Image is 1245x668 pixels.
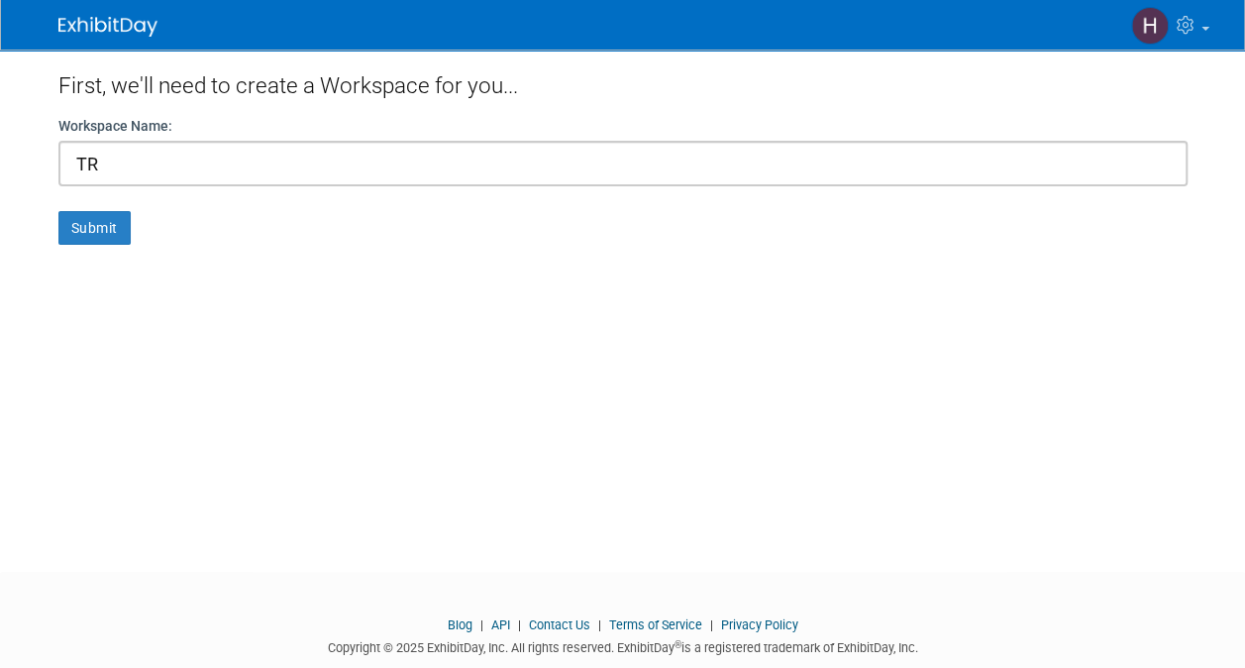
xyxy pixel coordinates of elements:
input: Name of your organization [58,141,1188,186]
a: API [491,617,510,632]
img: ExhibitDay [58,17,157,37]
span: | [475,617,488,632]
button: Submit [58,211,131,245]
span: | [593,617,606,632]
span: | [513,617,526,632]
a: Privacy Policy [721,617,798,632]
div: First, we'll need to create a Workspace for you... [58,50,1188,116]
label: Workspace Name: [58,116,172,136]
sup: ® [674,639,681,650]
a: Contact Us [529,617,590,632]
a: Terms of Service [609,617,702,632]
a: Blog [448,617,472,632]
img: Heather Szymanski [1131,7,1169,45]
span: | [705,617,718,632]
